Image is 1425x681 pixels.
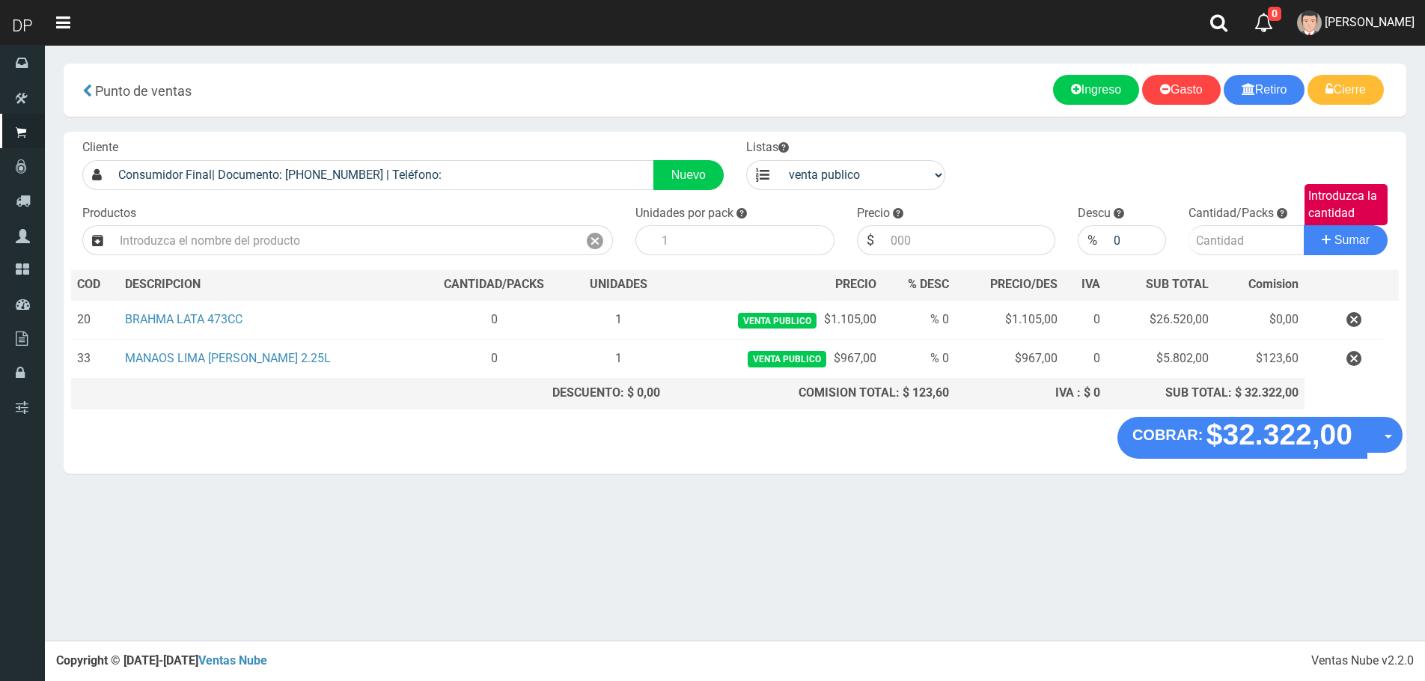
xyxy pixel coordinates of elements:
[1334,233,1370,246] span: Sumar
[82,139,118,156] label: Cliente
[1304,225,1388,255] button: Sumar
[1142,75,1221,105] a: Gasto
[1307,75,1384,105] a: Cierre
[1188,205,1274,222] label: Cantidad/Packs
[1305,184,1388,226] label: Introduzca la cantidad
[1078,205,1111,222] label: Descu
[746,139,789,156] label: Listas
[666,300,882,340] td: $1.105,00
[1188,225,1305,255] input: Cantidad
[1297,10,1322,35] img: User Image
[125,312,242,326] a: BRAHMA LATA 473CC
[56,653,267,668] strong: Copyright © [DATE]-[DATE]
[955,300,1064,340] td: $1.105,00
[1064,340,1105,379] td: 0
[857,225,883,255] div: $
[1078,225,1106,255] div: %
[1146,276,1209,293] span: SUB TOTAL
[653,160,724,190] a: Nuevo
[1215,340,1305,379] td: $123,60
[571,270,666,300] th: UNIDADES
[424,385,661,402] div: DESCUENTO: $ 0,00
[635,205,733,222] label: Unidades por pack
[990,277,1058,291] span: PRECIO/DES
[1132,427,1203,443] strong: COBRAR:
[1215,300,1305,340] td: $0,00
[738,313,817,329] span: venta publico
[883,225,1056,255] input: 000
[1106,225,1166,255] input: 000
[418,270,571,300] th: CANTIDAD/PACKS
[672,385,949,402] div: COMISION TOTAL: $ 123,60
[119,270,417,300] th: DES
[71,340,119,379] td: 33
[908,277,949,291] span: % DESC
[1112,385,1299,402] div: SUB TOTAL: $ 32.322,00
[1224,75,1305,105] a: Retiro
[748,351,826,367] span: venta publico
[654,225,834,255] input: 1
[955,340,1064,379] td: $967,00
[666,340,882,379] td: $967,00
[1117,417,1367,459] button: COBRAR: $32.322,00
[961,385,1099,402] div: IVA : $ 0
[111,160,654,190] input: Consumidor Final
[71,300,119,340] td: 20
[1106,300,1215,340] td: $26.520,00
[1311,653,1414,670] div: Ventas Nube v2.2.0
[1325,15,1415,29] span: [PERSON_NAME]
[1053,75,1139,105] a: Ingreso
[571,300,666,340] td: 1
[1248,276,1299,293] span: Comision
[882,300,955,340] td: % 0
[112,225,578,255] input: Introduzca el nombre del producto
[857,205,890,222] label: Precio
[1268,7,1281,21] span: 0
[1064,300,1105,340] td: 0
[95,83,192,99] span: Punto de ventas
[835,276,876,293] span: PRECIO
[1081,277,1100,291] span: IVA
[1206,418,1352,451] strong: $32.322,00
[882,340,955,379] td: % 0
[571,340,666,379] td: 1
[1106,340,1215,379] td: $5.802,00
[82,205,136,222] label: Productos
[418,340,571,379] td: 0
[125,351,331,365] a: MANAOS LIMA [PERSON_NAME] 2.25L
[418,300,571,340] td: 0
[198,653,267,668] a: Ventas Nube
[147,277,201,291] span: CRIPCION
[71,270,119,300] th: COD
